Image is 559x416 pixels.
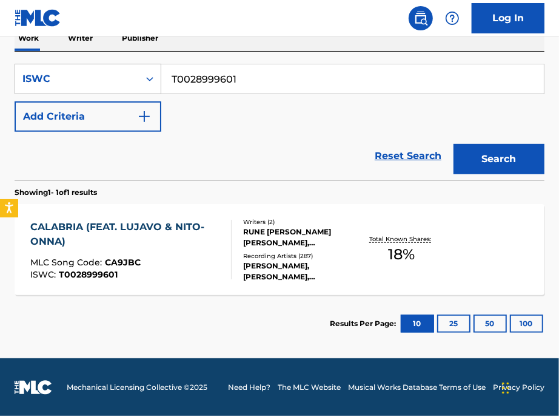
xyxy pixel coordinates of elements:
p: Results Per Page: [330,318,399,329]
p: Publisher [118,26,162,51]
button: 25 [437,315,470,333]
span: Mechanical Licensing Collective © 2025 [67,382,207,393]
span: 18 % [389,244,415,265]
p: Writer [64,26,96,51]
img: MLC Logo [15,9,61,27]
iframe: Chat Widget [498,358,559,416]
div: Drag [502,370,509,406]
div: Help [440,6,464,30]
div: Writers ( 2 ) [243,217,358,227]
img: search [413,11,428,26]
p: Total Known Shares: [369,234,434,244]
a: CALABRIA (FEAT. LUJAVO & NITO-ONNA)MLC Song Code:CA9JBCISWC:T0028999601Writers (2)RUNE [PERSON_NA... [15,204,544,295]
p: Work [15,26,42,51]
img: logo [15,380,52,395]
button: 10 [401,315,434,333]
button: Search [454,144,544,174]
a: Need Help? [228,382,270,393]
img: 9d2ae6d4665cec9f34b9.svg [137,109,152,124]
a: Privacy Policy [493,382,544,393]
form: Search Form [15,64,544,180]
span: CA9JBC [105,257,141,268]
div: CALABRIA (FEAT. LUJAVO & NITO-ONNA) [30,220,221,249]
p: Showing 1 - 1 of 1 results [15,187,97,198]
button: Add Criteria [15,101,161,132]
a: Reset Search [369,143,447,169]
div: Recording Artists ( 287 ) [243,251,358,261]
span: T0028999601 [59,269,118,280]
a: Log In [472,3,544,33]
a: Public Search [409,6,433,30]
div: RUNE [PERSON_NAME] [PERSON_NAME], [PERSON_NAME] [243,227,358,248]
a: Musical Works Database Terms of Use [348,382,486,393]
img: help [445,11,460,26]
div: [PERSON_NAME], [PERSON_NAME], [PERSON_NAME], [PERSON_NAME], [PERSON_NAME] [243,261,358,282]
button: 50 [474,315,507,333]
span: MLC Song Code : [30,257,105,268]
div: ISWC [22,72,132,86]
button: 100 [510,315,543,333]
span: ISWC : [30,269,59,280]
a: The MLC Website [278,382,341,393]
